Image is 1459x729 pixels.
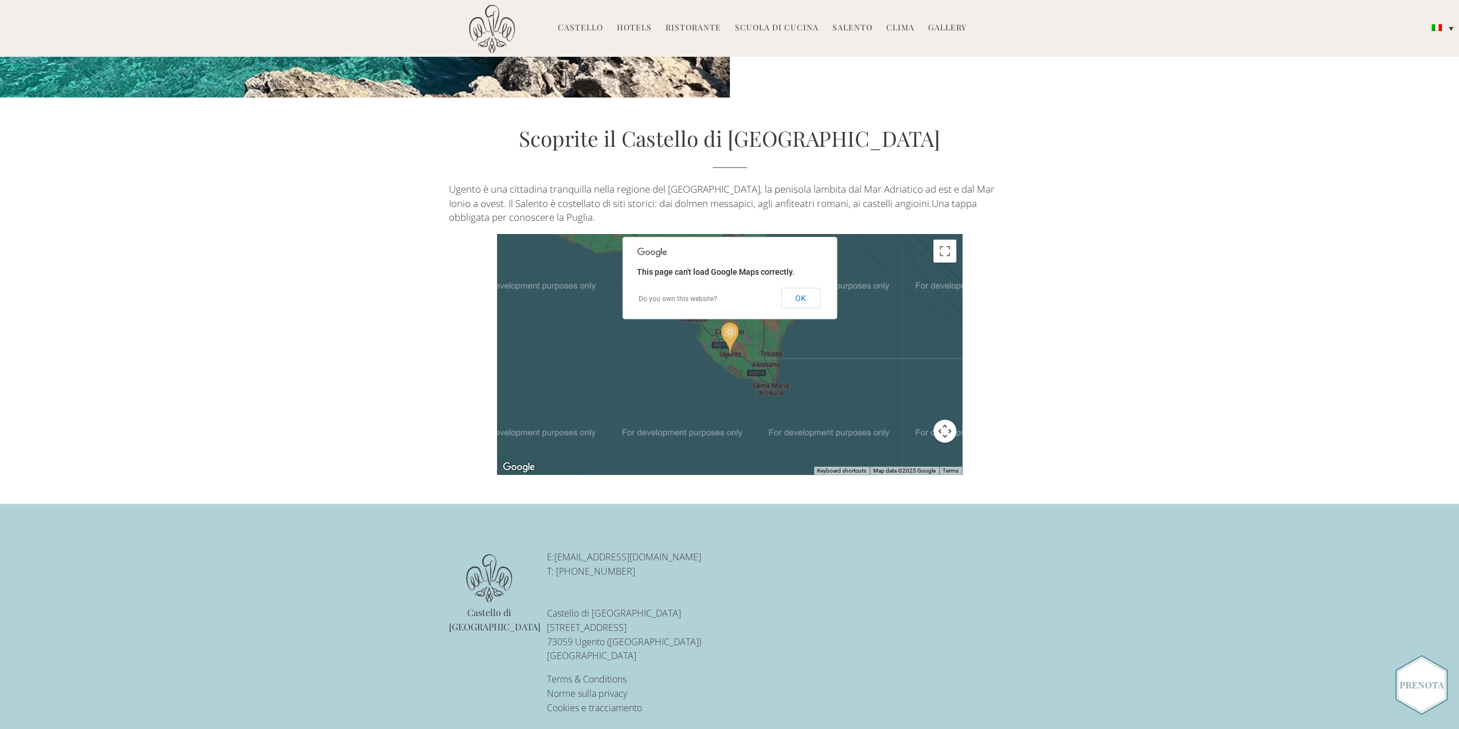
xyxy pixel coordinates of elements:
[1431,24,1442,31] img: Italiano
[942,467,959,474] a: Terms
[933,240,956,263] button: Toggle fullscreen view
[469,5,515,53] img: Castello di Ugento
[1395,655,1448,715] img: Book_Button_Italian.png
[933,420,956,443] button: Map camera controls
[547,673,627,685] a: Terms & Conditions
[721,322,738,354] div: Castello di Ugento
[449,182,995,224] span: Una tappa obbligata per conoscere la Puglia.
[547,550,783,579] p: E: T: [PHONE_NUMBER]
[500,460,538,475] img: Google
[735,22,819,35] a: Scuola di Cucina
[666,22,721,35] a: Ristorante
[554,551,701,563] a: [EMAIL_ADDRESS][DOMAIN_NAME]
[928,22,967,35] a: Gallery
[873,467,936,474] span: Map data ©2025 Google
[449,123,1011,169] h2: Scoprite il Castello di [GEOGRAPHIC_DATA]
[449,182,995,209] span: Ugento è una cittadina tranquilla nella regione del [GEOGRAPHIC_DATA], la penisola lambita dal Ma...
[886,22,914,35] a: Clima
[466,554,512,603] img: logo.png
[781,288,820,309] button: OK
[500,460,538,475] a: Open this area in Google Maps (opens a new window)
[817,467,866,475] button: Keyboard shortcuts
[637,267,795,276] span: This page can't load Google Maps correctly.
[449,606,530,634] p: Castello di [GEOGRAPHIC_DATA]
[639,295,717,303] a: Do you own this website?
[617,22,652,35] a: Hotels
[547,687,627,700] a: Norme sulla privacy
[547,701,642,714] a: Cookies e tracciamento
[509,197,932,210] span: Il Salento è costellato di siti storici: dai dolmen messapici, agli anfiteatri romani, ai castell...
[832,22,873,35] a: Salento
[547,606,783,663] p: Castello di [GEOGRAPHIC_DATA] [STREET_ADDRESS] 73059 Ugento ([GEOGRAPHIC_DATA]) [GEOGRAPHIC_DATA]
[558,22,603,35] a: Castello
